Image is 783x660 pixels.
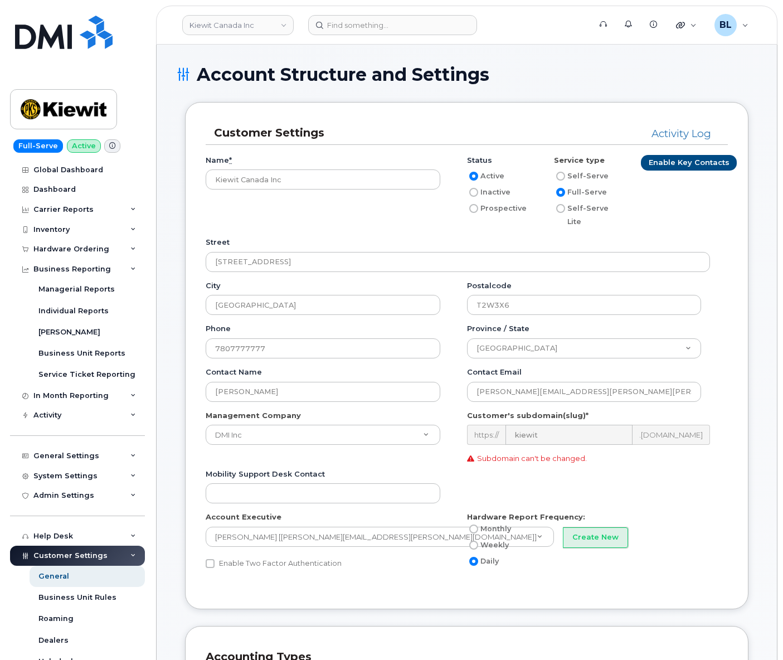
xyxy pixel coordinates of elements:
div: https:// [467,425,505,445]
label: Account Executive [206,512,281,522]
label: Self-Serve Lite [554,202,623,229]
div: .[DOMAIN_NAME] [633,425,710,445]
label: Contact email [467,367,522,377]
label: Prospective [467,202,527,215]
label: Daily [467,555,499,568]
label: Postalcode [467,280,512,291]
label: City [206,280,221,291]
label: Status [467,155,492,166]
input: Inactive [469,188,478,197]
p: Subdomain can't be changed. [467,453,719,464]
label: Weekly [467,538,509,552]
abbr: required [229,156,232,164]
label: Service type [554,155,605,166]
input: Monthly [469,525,478,533]
label: Name [206,155,232,166]
span: DMI Inc [208,430,242,440]
label: Active [467,169,504,183]
label: Province / State [467,323,529,334]
label: Full-Serve [554,186,607,199]
input: Full-Serve [556,188,565,197]
strong: Hardware Report Frequency: [467,512,585,521]
label: Management Company [206,410,301,421]
label: Inactive [467,186,510,199]
label: Phone [206,323,231,334]
input: Weekly [469,541,478,550]
label: Monthly [467,522,511,536]
label: Self-Serve [554,169,609,183]
input: Prospective [469,204,478,213]
input: Enable Two Factor Authentication [206,559,215,568]
h3: Customer Settings [214,125,497,140]
a: DMI Inc [206,425,440,445]
label: Mobility Support Desk Contact [206,469,325,479]
input: Self-Serve [556,172,565,181]
h1: Account Structure and Settings [177,65,757,84]
input: Daily [469,557,478,566]
label: Contact name [206,367,262,377]
input: Self-Serve Lite [556,204,565,213]
iframe: Messenger Launcher [735,612,775,652]
a: Enable Key Contacts [641,155,737,171]
a: Activity Log [651,127,711,140]
a: [PERSON_NAME] [[PERSON_NAME][EMAIL_ADDRESS][PERSON_NAME][DOMAIN_NAME]] [206,527,554,547]
label: Enable Two Factor Authentication [206,557,342,570]
label: Street [206,237,230,247]
span: [PERSON_NAME] [[PERSON_NAME][EMAIL_ADDRESS][PERSON_NAME][DOMAIN_NAME]] [215,532,537,541]
label: Customer's subdomain(slug)* [467,410,589,421]
input: Active [469,172,478,181]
